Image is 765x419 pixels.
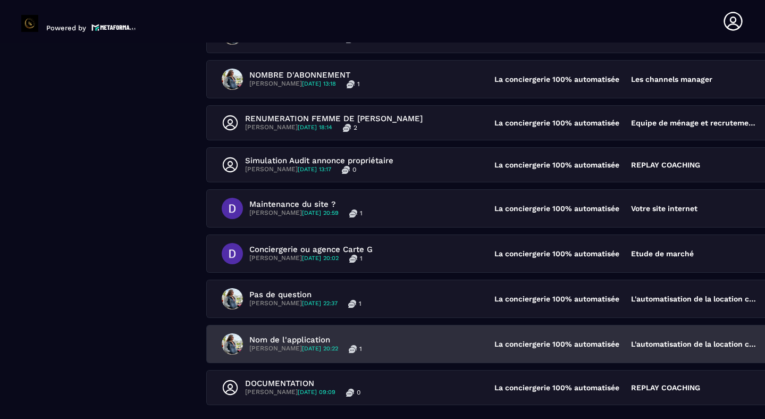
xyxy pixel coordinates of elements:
[494,383,620,392] p: La conciergerie 100% automatisée
[494,204,620,213] p: La conciergerie 100% automatisée
[631,249,694,258] p: Etude de marché
[302,255,339,262] span: [DATE] 20:02
[298,124,332,131] span: [DATE] 18:14
[494,119,620,127] p: La conciergerie 100% automatisée
[302,300,338,307] span: [DATE] 22:37
[360,254,363,263] p: 1
[249,80,336,88] p: [PERSON_NAME]
[91,23,136,32] img: logo
[249,209,339,217] p: [PERSON_NAME]
[631,75,712,83] p: Les channels manager
[494,249,620,258] p: La conciergerie 100% automatisée
[245,156,393,165] p: Simulation Audit annonce propriétaire
[302,345,338,352] span: [DATE] 20:22
[494,161,620,169] p: La conciergerie 100% automatisée
[631,119,757,127] p: Equipe de ménage et recrutement gestionnaire
[245,388,335,397] p: [PERSON_NAME]
[245,114,423,123] p: RENUMERATION FEMME DE [PERSON_NAME]
[631,161,700,169] p: REPLAY COACHING
[631,340,757,348] p: L'automatisation de la location courte durée
[298,166,331,173] span: [DATE] 13:17
[302,80,336,87] span: [DATE] 13:18
[249,335,362,345] p: Nom de l'application
[354,123,357,132] p: 2
[249,299,338,308] p: [PERSON_NAME]
[245,165,331,174] p: [PERSON_NAME]
[46,24,86,32] p: Powered by
[249,345,338,353] p: [PERSON_NAME]
[494,295,620,303] p: La conciergerie 100% automatisée
[352,165,356,174] p: 0
[357,388,360,397] p: 0
[249,245,373,254] p: Conciergerie ou agence Carte G
[359,345,362,353] p: 1
[360,209,363,217] p: 1
[249,254,339,263] p: [PERSON_NAME]
[631,204,697,213] p: Votre site internet
[249,70,360,80] p: NOMBRE D'ABONNEMENT
[631,295,757,303] p: L'automatisation de la location courte durée
[249,199,363,209] p: Maintenance du site ?
[249,290,362,299] p: Pas de question
[298,389,335,396] span: [DATE] 09:09
[357,80,360,88] p: 1
[631,383,700,392] p: REPLAY COACHING
[359,299,362,308] p: 1
[494,340,620,348] p: La conciergerie 100% automatisée
[21,15,38,32] img: logo-branding
[245,379,360,388] p: DOCUMENTATION
[302,209,339,216] span: [DATE] 20:59
[494,75,620,83] p: La conciergerie 100% automatisée
[245,123,332,132] p: [PERSON_NAME]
